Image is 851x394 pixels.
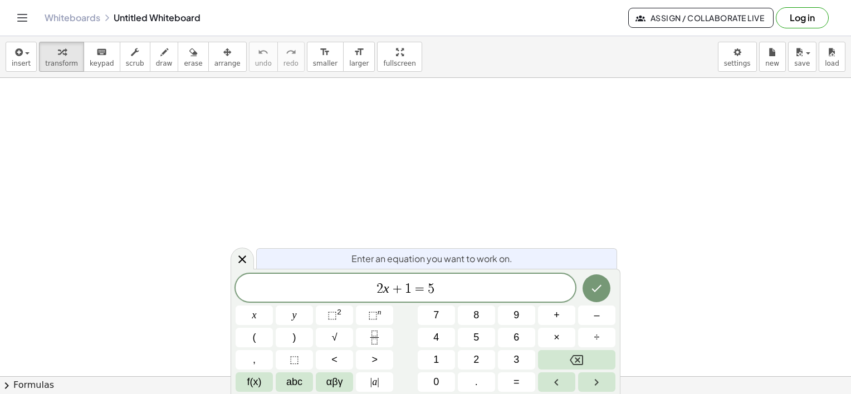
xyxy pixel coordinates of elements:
button: 5 [458,328,495,347]
span: . [475,375,478,390]
button: , [236,350,273,370]
i: redo [286,46,296,59]
button: format_sizesmaller [307,42,344,72]
span: 5 [473,330,479,345]
span: | [370,376,373,387]
span: 2 [376,282,383,295]
button: Assign / Collaborate Live [628,8,774,28]
span: – [594,308,599,323]
span: fullscreen [383,60,415,67]
span: insert [12,60,31,67]
span: load [825,60,839,67]
button: . [458,372,495,392]
span: 4 [433,330,439,345]
span: < [331,352,338,367]
span: arrange [214,60,241,67]
button: Functions [236,372,273,392]
button: Backspace [538,350,615,370]
button: 9 [498,306,535,325]
span: = [412,282,428,295]
button: ( [236,328,273,347]
span: settings [724,60,751,67]
button: new [759,42,786,72]
button: Right arrow [578,372,615,392]
span: + [389,282,405,295]
button: Left arrow [538,372,575,392]
span: 0 [433,375,439,390]
i: format_size [320,46,330,59]
button: Squared [316,306,353,325]
button: y [276,306,313,325]
span: Assign / Collaborate Live [638,13,764,23]
span: undo [255,60,272,67]
button: Placeholder [276,350,313,370]
button: Absolute value [356,372,393,392]
span: new [765,60,779,67]
span: = [513,375,520,390]
button: arrange [208,42,247,72]
button: Plus [538,306,575,325]
span: ⬚ [327,309,337,321]
button: Divide [578,328,615,347]
button: scrub [120,42,150,72]
button: Equals [498,372,535,392]
button: save [788,42,816,72]
span: ⬚ [290,352,299,367]
span: ( [253,330,256,345]
button: Greek alphabet [316,372,353,392]
button: keyboardkeypad [84,42,120,72]
span: redo [283,60,299,67]
span: 8 [473,308,479,323]
button: 8 [458,306,495,325]
button: undoundo [249,42,278,72]
button: Square root [316,328,353,347]
button: Alphabet [276,372,313,392]
span: ⬚ [368,309,378,321]
button: 7 [418,306,455,325]
span: 2 [473,352,479,367]
button: transform [39,42,84,72]
span: | [377,376,379,387]
button: draw [150,42,179,72]
span: draw [156,60,173,67]
span: abc [286,375,302,390]
span: keypad [90,60,114,67]
span: > [371,352,378,367]
button: 2 [458,350,495,370]
span: scrub [126,60,144,67]
span: a [370,375,379,390]
button: erase [178,42,208,72]
span: y [292,308,297,323]
button: insert [6,42,37,72]
span: × [554,330,560,345]
button: 3 [498,350,535,370]
button: ) [276,328,313,347]
span: 7 [433,308,439,323]
button: Times [538,328,575,347]
i: keyboard [96,46,107,59]
span: erase [184,60,202,67]
button: redoredo [277,42,305,72]
span: ÷ [594,330,600,345]
button: 6 [498,328,535,347]
button: fullscreen [377,42,422,72]
span: x [252,308,257,323]
span: , [253,352,256,367]
span: 5 [428,282,434,295]
span: √ [332,330,338,345]
button: settings [718,42,757,72]
button: Less than [316,350,353,370]
span: 9 [513,308,519,323]
sup: 2 [337,308,341,316]
span: Enter an equation you want to work on. [351,252,512,265]
span: + [554,308,560,323]
button: x [236,306,273,325]
button: load [819,42,845,72]
button: Fraction [356,328,393,347]
button: 1 [418,350,455,370]
sup: n [378,308,382,316]
a: Whiteboards [45,12,100,23]
span: save [794,60,810,67]
span: f(x) [247,375,262,390]
button: Log in [776,7,829,28]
